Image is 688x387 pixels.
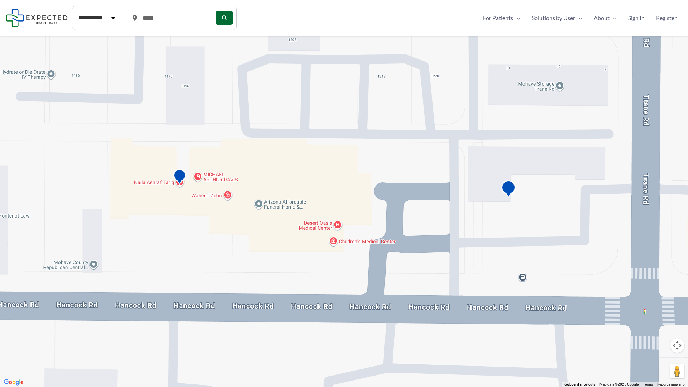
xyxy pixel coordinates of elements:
[670,364,684,378] button: Drag Pegman onto the map to open Street View
[483,13,513,23] span: For Patients
[622,13,650,23] a: Sign In
[6,9,68,27] img: Expected Healthcare Logo - side, dark font, small
[588,13,622,23] a: AboutMenu Toggle
[526,13,588,23] a: Solutions by UserMenu Toggle
[477,13,526,23] a: For PatientsMenu Toggle
[628,13,645,23] span: Sign In
[650,13,682,23] a: Register
[610,13,617,23] span: Menu Toggle
[594,13,610,23] span: About
[2,378,25,387] img: Google
[532,13,575,23] span: Solutions by User
[575,13,582,23] span: Menu Toggle
[2,378,25,387] a: Open this area in Google Maps (opens a new window)
[656,13,677,23] span: Register
[501,180,516,200] div: WARMC Outpatient Imaging
[670,338,684,353] button: Map camera controls
[513,13,520,23] span: Menu Toggle
[173,169,186,187] div: Western Az Regional Med Surgery Center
